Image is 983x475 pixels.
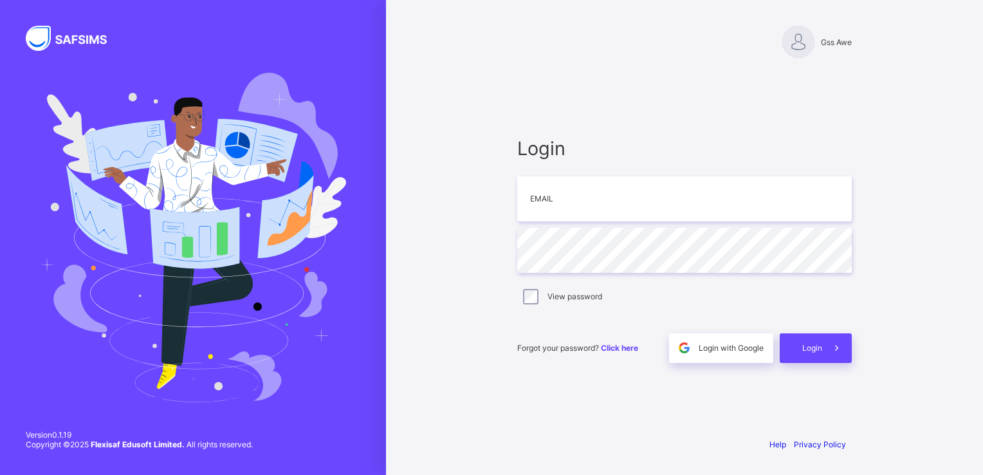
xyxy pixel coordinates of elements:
strong: Flexisaf Edusoft Limited. [91,440,185,449]
span: Forgot your password? [517,343,638,353]
span: Login [802,343,822,353]
a: Click here [601,343,638,353]
label: View password [547,292,602,301]
span: Login with Google [699,343,764,353]
span: Gss Awe [821,37,852,47]
a: Help [769,440,786,449]
img: SAFSIMS Logo [26,26,122,51]
span: Version 0.1.19 [26,430,253,440]
img: Hero Image [40,73,346,402]
span: Login [517,137,852,160]
a: Privacy Policy [794,440,846,449]
img: google.396cfc9801f0270233282035f929180a.svg [677,340,692,355]
span: Copyright © 2025 All rights reserved. [26,440,253,449]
